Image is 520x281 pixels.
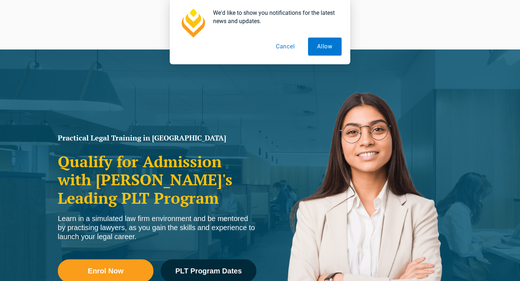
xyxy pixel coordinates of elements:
h2: Qualify for Admission with [PERSON_NAME]'s Leading PLT Program [58,152,256,207]
div: Learn in a simulated law firm environment and be mentored by practising lawyers, as you gain the ... [58,214,256,241]
button: Cancel [267,38,304,56]
span: PLT Program Dates [175,267,242,274]
button: Allow [308,38,342,56]
img: notification icon [178,9,207,38]
h1: Practical Legal Training in [GEOGRAPHIC_DATA] [58,134,256,142]
div: We'd like to show you notifications for the latest news and updates. [207,9,342,25]
span: Enrol Now [88,267,123,274]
